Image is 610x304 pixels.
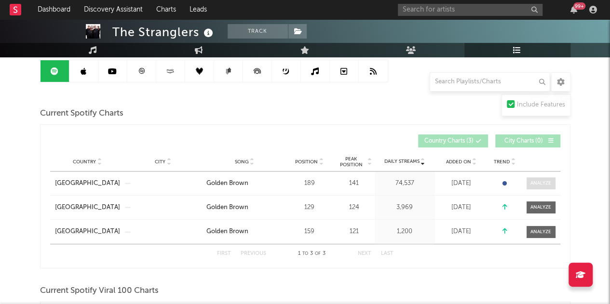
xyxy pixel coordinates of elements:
[336,156,366,168] span: Peak Position
[55,203,120,212] a: [GEOGRAPHIC_DATA]
[55,179,120,188] a: [GEOGRAPHIC_DATA]
[377,179,433,188] div: 74,537
[502,138,546,144] span: City Charts ( 0 )
[288,203,331,212] div: 129
[437,227,486,237] div: [DATE]
[73,159,96,165] span: Country
[377,227,433,237] div: 1,200
[358,251,371,256] button: Next
[155,159,165,165] span: City
[384,158,420,165] span: Daily Streams
[398,4,542,16] input: Search for artists
[437,179,486,188] div: [DATE]
[381,251,393,256] button: Last
[336,227,372,237] div: 121
[570,6,577,13] button: 99+
[418,134,488,147] button: Country Charts(3)
[573,2,585,10] div: 99 +
[288,227,331,237] div: 159
[336,203,372,212] div: 124
[206,227,283,237] a: Golden Brown
[336,179,372,188] div: 141
[285,248,339,260] div: 1 3 3
[437,203,486,212] div: [DATE]
[446,159,471,165] span: Added On
[377,203,433,212] div: 3,969
[40,285,159,297] span: Current Spotify Viral 100 Charts
[241,251,266,256] button: Previous
[206,203,248,212] div: Golden Brown
[206,179,283,188] a: Golden Brown
[424,138,474,144] span: Country Charts ( 3 )
[315,251,321,256] span: of
[494,159,510,165] span: Trend
[55,227,120,237] a: [GEOGRAPHIC_DATA]
[495,134,560,147] button: City Charts(0)
[430,72,550,92] input: Search Playlists/Charts
[235,159,249,165] span: Song
[302,251,308,256] span: to
[206,227,248,237] div: Golden Brown
[288,179,331,188] div: 189
[517,99,565,111] div: Include Features
[112,24,216,40] div: The Stranglers
[40,108,123,119] span: Current Spotify Charts
[206,203,283,212] a: Golden Brown
[217,251,231,256] button: First
[295,159,318,165] span: Position
[228,24,288,39] button: Track
[206,179,248,188] div: Golden Brown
